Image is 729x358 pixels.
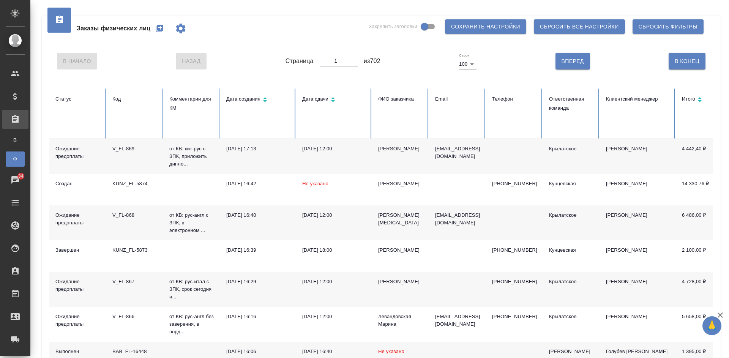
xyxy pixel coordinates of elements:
a: Ф [6,151,25,167]
div: V_FL-869 [112,145,157,153]
div: [DATE] 12:00 [302,278,366,285]
div: Клиентский менеджер [606,95,670,104]
button: Создать [150,19,169,38]
button: Сохранить настройки [445,19,526,34]
div: Кунцевская [549,246,594,254]
div: Кунцевская [549,180,594,188]
div: [PERSON_NAME] [378,246,423,254]
div: [DATE] 16:40 [302,348,366,355]
span: 34 [14,172,28,180]
span: из 702 [364,57,380,66]
p: от КВ: рус-англ без заверения, в ворд... [169,313,214,336]
td: [PERSON_NAME] [600,139,676,174]
div: Ожидание предоплаты [55,211,100,227]
div: [DATE] 16:40 [226,211,290,219]
span: Заказы физических лиц [77,24,150,33]
span: Закрепить заголовки [369,23,417,30]
div: [DATE] 16:29 [226,278,290,285]
a: 34 [2,170,28,189]
div: V_FL-866 [112,313,157,320]
div: Левандовская Марина [378,313,423,328]
div: [DATE] 16:16 [226,313,290,320]
p: [EMAIL_ADDRESS][DOMAIN_NAME] [435,145,480,160]
td: [PERSON_NAME] [600,307,676,342]
div: [DATE] 16:39 [226,246,290,254]
div: [DATE] 12:00 [302,145,366,153]
p: [PHONE_NUMBER] [492,278,537,285]
td: [PERSON_NAME] [600,174,676,205]
button: 🙏 [702,316,721,335]
p: [EMAIL_ADDRESS][DOMAIN_NAME] [435,313,480,328]
button: Сбросить фильтры [633,19,704,34]
div: Ожидание предоплаты [55,313,100,328]
div: [PERSON_NAME] [378,180,423,188]
div: Комментарии для КМ [169,95,214,113]
a: В [6,132,25,148]
label: Строк [459,54,469,57]
button: Вперед [555,53,590,69]
div: [DATE] 16:42 [226,180,290,188]
div: Создан [55,180,100,188]
div: V_FL-868 [112,211,157,219]
div: Крылатское [549,313,594,320]
div: [PERSON_NAME][MEDICAL_DATA] [378,211,423,227]
div: V_FL-867 [112,278,157,285]
div: [DATE] 12:00 [302,313,366,320]
span: Вперед [562,57,584,66]
div: Выполнен [55,348,100,355]
div: KUNZ_FL-5873 [112,246,157,254]
p: от КВ: рус-итал с ЗПК, срок сегодня и... [169,278,214,301]
span: 🙏 [705,318,718,334]
div: [DATE] 18:00 [302,246,366,254]
p: от КВ: рус-англ с ЗПК, в электронном ... [169,211,214,234]
button: В Конец [669,53,705,69]
div: Код [112,95,157,104]
div: [DATE] 16:06 [226,348,290,355]
div: Ожидание предоплаты [55,145,100,160]
span: Страница [286,57,314,66]
div: ФИО заказчика [378,95,423,104]
div: Email [435,95,480,104]
p: [PHONE_NUMBER] [492,313,537,320]
p: от КВ: кит-рус с ЗПК, приложить дипло... [169,145,214,168]
div: Ожидание предоплаты [55,278,100,293]
p: [EMAIL_ADDRESS][DOMAIN_NAME] [435,211,480,227]
span: Ф [9,155,21,163]
div: Крылатское [549,278,594,285]
div: Телефон [492,95,537,104]
div: Сортировка [226,95,290,106]
span: Сохранить настройки [451,22,520,32]
div: Сортировка [682,95,727,106]
div: Сортировка [302,95,366,106]
div: Ответственная команда [549,95,594,113]
p: [PHONE_NUMBER] [492,246,537,254]
button: Сбросить все настройки [534,19,625,34]
p: [PHONE_NUMBER] [492,180,537,188]
div: 100 [459,59,477,69]
div: Крылатское [549,211,594,219]
div: Завершен [55,246,100,254]
div: [PERSON_NAME] [378,145,423,153]
div: KUNZ_FL-5874 [112,180,157,188]
span: Не указано [302,181,328,186]
div: [DATE] 12:00 [302,211,366,219]
td: [PERSON_NAME] [600,272,676,307]
td: [PERSON_NAME] [600,240,676,272]
div: BAB_FL-16448 [112,348,157,355]
div: [DATE] 17:13 [226,145,290,153]
span: Сбросить фильтры [639,22,697,32]
div: Статус [55,95,100,104]
div: [PERSON_NAME] [378,278,423,285]
span: Не указано [378,349,404,354]
span: В Конец [675,57,699,66]
div: Крылатское [549,145,594,153]
span: Сбросить все настройки [540,22,619,32]
td: [PERSON_NAME] [600,205,676,240]
div: [PERSON_NAME] [549,348,594,355]
span: В [9,136,21,144]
